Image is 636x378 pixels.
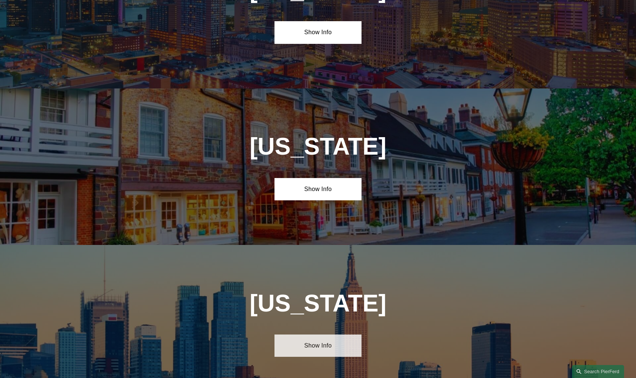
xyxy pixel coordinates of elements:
h1: [US_STATE] [209,290,426,317]
h1: [US_STATE] [209,133,426,160]
a: Show Info [274,335,361,357]
a: Show Info [274,21,361,43]
a: Show Info [274,178,361,200]
a: Search this site [572,365,624,378]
